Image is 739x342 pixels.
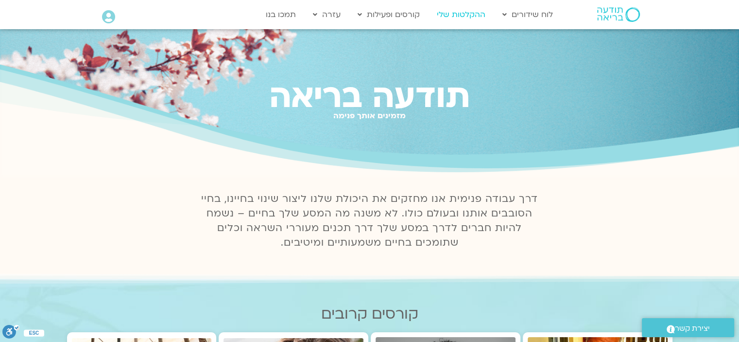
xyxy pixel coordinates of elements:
a: ההקלטות שלי [432,5,490,24]
a: תמכו בנו [261,5,301,24]
p: דרך עבודה פנימית אנו מחזקים את היכולת שלנו ליצור שינוי בחיינו, בחיי הסובבים אותנו ובעולם כולו. לא... [196,192,544,250]
a: קורסים ופעילות [353,5,425,24]
h2: קורסים קרובים [67,306,672,323]
a: יצירת קשר [642,318,734,337]
a: עזרה [308,5,345,24]
img: תודעה בריאה [597,7,640,22]
a: לוח שידורים [498,5,558,24]
span: יצירת קשר [675,322,710,335]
